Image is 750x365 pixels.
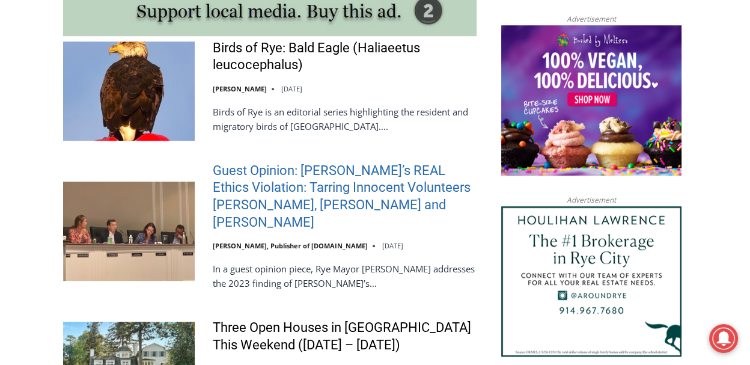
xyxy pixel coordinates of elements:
p: In a guest opinion piece, Rye Mayor [PERSON_NAME] addresses the 2023 finding of [PERSON_NAME]’s… [213,262,477,290]
time: [DATE] [281,84,302,93]
time: [DATE] [382,241,403,250]
img: Baked by Melissa [501,25,681,176]
span: Advertisement [555,13,628,25]
span: Advertisement [555,194,628,206]
img: Houlihan Lawrence The #1 Brokerage in Rye City [501,206,681,357]
a: Intern @ [DOMAIN_NAME] [289,117,582,150]
span: Intern @ [DOMAIN_NAME] [314,120,557,147]
a: Birds of Rye: Bald Eagle (Haliaeetus leucocephalus) [213,40,477,74]
a: Three Open Houses in [GEOGRAPHIC_DATA] This Weekend ([DATE] – [DATE]) [213,319,477,354]
p: Birds of Rye is an editorial series highlighting the resident and migratory birds of [GEOGRAPHIC_... [213,105,477,133]
a: [PERSON_NAME], Publisher of [DOMAIN_NAME] [213,241,368,250]
img: Guest Opinion: Rye’s REAL Ethics Violation: Tarring Innocent Volunteers Carolina Johnson, Julie S... [63,182,195,280]
a: Guest Opinion: [PERSON_NAME]’s REAL Ethics Violation: Tarring Innocent Volunteers [PERSON_NAME], ... [213,162,477,231]
div: "[PERSON_NAME] and I covered the [DATE] Parade, which was a really eye opening experience as I ha... [303,1,568,117]
a: [PERSON_NAME] [213,84,267,93]
img: Birds of Rye: Bald Eagle (Haliaeetus leucocephalus) [63,41,195,140]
